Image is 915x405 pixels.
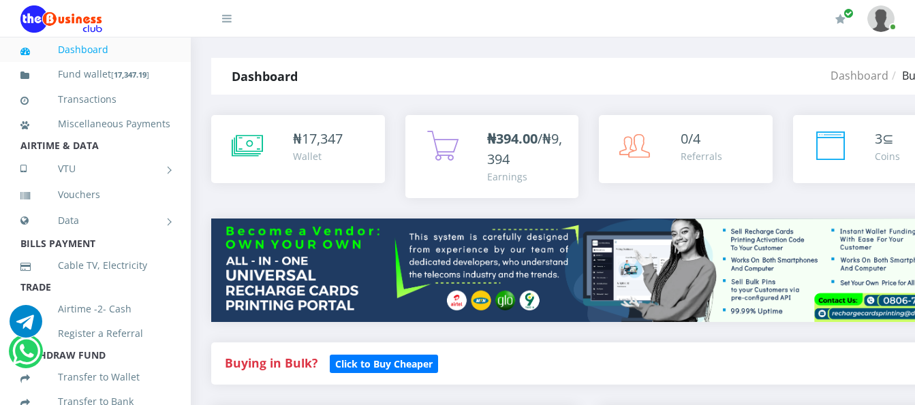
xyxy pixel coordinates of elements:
[20,152,170,186] a: VTU
[681,129,700,148] span: 0/4
[225,355,317,371] strong: Buying in Bulk?
[20,59,170,91] a: Fund wallet[17,347.19]
[10,315,42,338] a: Chat for support
[211,115,385,183] a: ₦17,347 Wallet
[335,357,433,370] b: Click to Buy Cheaper
[875,129,882,148] span: 3
[843,8,854,18] span: Renew/Upgrade Subscription
[20,293,170,325] a: Airtime -2- Cash
[487,169,565,184] div: Earnings
[302,129,343,148] span: 17,347
[20,250,170,281] a: Cable TV, Electricity
[293,129,343,149] div: ₦
[20,84,170,115] a: Transactions
[867,5,895,32] img: User
[330,355,438,371] a: Click to Buy Cheaper
[875,129,900,149] div: ⊆
[835,14,846,25] i: Renew/Upgrade Subscription
[232,68,298,84] strong: Dashboard
[681,149,722,163] div: Referrals
[20,204,170,238] a: Data
[831,68,888,83] a: Dashboard
[114,69,146,80] b: 17,347.19
[875,149,900,163] div: Coins
[293,149,343,163] div: Wallet
[12,345,40,368] a: Chat for support
[20,179,170,210] a: Vouchers
[487,129,562,168] span: /₦9,394
[20,34,170,65] a: Dashboard
[599,115,773,183] a: 0/4 Referrals
[487,129,538,148] b: ₦394.00
[20,318,170,349] a: Register a Referral
[20,361,170,393] a: Transfer to Wallet
[20,108,170,140] a: Miscellaneous Payments
[20,5,102,33] img: Logo
[405,115,579,198] a: ₦394.00/₦9,394 Earnings
[111,69,149,80] small: [ ]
